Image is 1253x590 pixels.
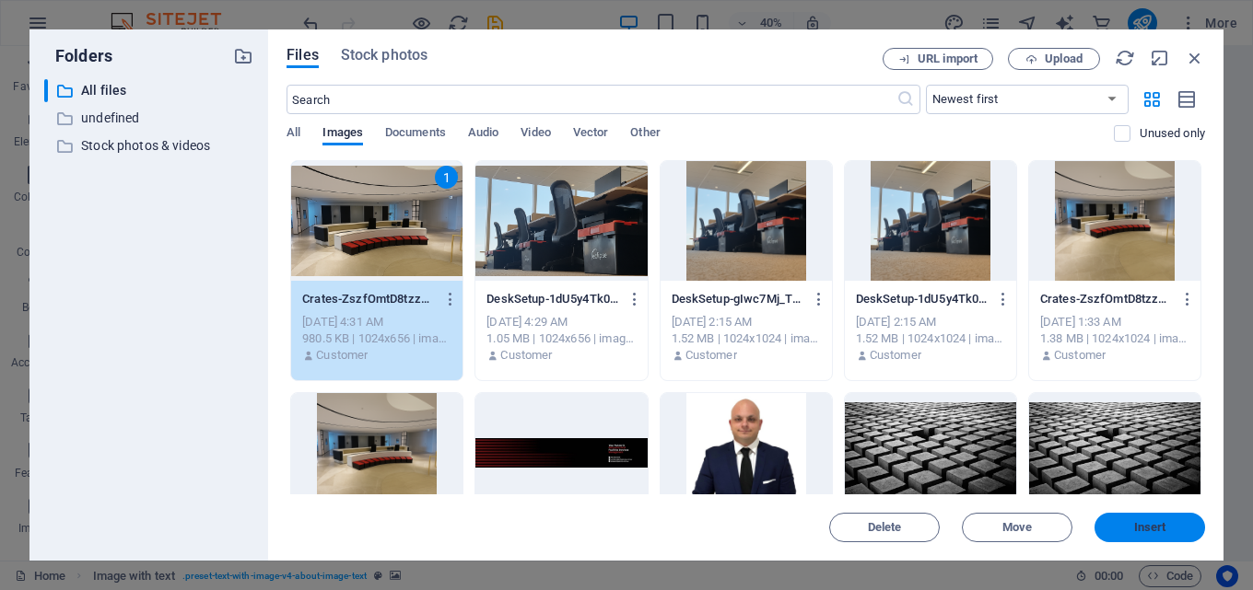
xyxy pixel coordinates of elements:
div: [DATE] 1:33 AM [1040,314,1189,330]
span: Files [287,44,319,66]
p: Crates-ZszfOmtD8tzzFp6zslz_kw1-hAOzTTx4d4ZsxWfJi8b8Ug.png [302,291,435,307]
button: Delete [829,513,940,542]
div: 1.52 MB | 1024x1024 | image/png [856,330,1005,347]
span: All [287,121,300,147]
span: Video [521,121,550,147]
p: Customer [316,347,368,364]
p: Customer [870,347,921,364]
i: Close [1185,48,1205,68]
p: DeskSetup-1dU5y4Tk0OEpDoqlkE49AQ.png [856,291,989,307]
p: All files [81,80,219,101]
div: 1.52 MB | 1024x1024 | image/png [672,330,821,347]
span: Documents [385,121,446,147]
p: Customer [1054,347,1106,364]
div: [DATE] 4:29 AM [486,314,636,330]
p: Folders [44,44,112,68]
span: Other [630,121,660,147]
button: Upload [1008,48,1100,70]
p: DeskSetup-gIwc7Mj_Thp_9cDMlYf1wA.png [672,291,804,307]
div: ​ [44,79,48,102]
input: Search [287,85,896,114]
div: [DATE] 2:15 AM [856,314,1005,330]
i: Reload [1115,48,1135,68]
p: Stock photos & videos [81,135,219,156]
span: Upload [1045,53,1083,64]
p: Crates-ZszfOmtD8tzzFp6zslz_kw.png [1040,291,1173,307]
div: [DATE] 4:31 AM [302,314,451,330]
div: 980.5 KB | 1024x656 | image/png [302,330,451,347]
p: undefined [81,108,219,129]
span: Audio [468,121,498,147]
span: Delete [868,522,902,533]
button: Move [962,513,1072,542]
span: Vector [573,121,609,147]
p: DeskSetup-1dU5y4Tk0OEpDoqlkE49AQ1-ckbW9c9_YhSln50N0pkfbg.png [486,291,619,307]
p: Customer [500,347,552,364]
span: Move [1002,522,1032,533]
button: Insert [1095,513,1205,542]
div: 1.05 MB | 1024x656 | image/png [486,330,636,347]
i: Minimize [1150,48,1170,68]
i: Create new folder [233,46,253,66]
span: Images [322,121,363,147]
span: Insert [1134,522,1166,533]
div: Stock photos & videos [44,134,253,157]
div: [DATE] 2:15 AM [672,314,821,330]
div: 1.38 MB | 1024x1024 | image/png [1040,330,1189,347]
span: Stock photos [341,44,427,66]
div: 1 [435,166,458,189]
div: undefined [44,107,253,130]
p: Displays only files that are not in use on the website. Files added during this session can still... [1140,125,1205,142]
p: Customer [685,347,737,364]
span: URL import [918,53,978,64]
button: URL import [883,48,993,70]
